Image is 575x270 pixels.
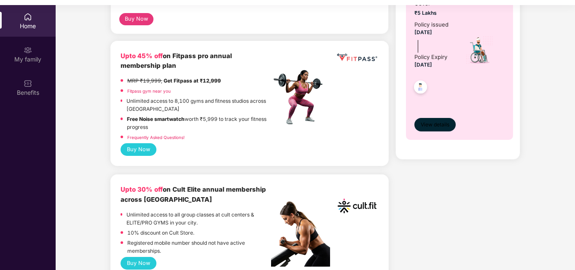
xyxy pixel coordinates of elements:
span: View details [421,121,449,129]
img: svg+xml;base64,PHN2ZyBpZD0iSG9tZSIgeG1sbnM9Imh0dHA6Ly93d3cudzMub3JnLzIwMDAvc3ZnIiB3aWR0aD0iMjAiIG... [24,13,32,21]
a: Frequently Asked Questions! [127,135,185,140]
img: svg+xml;base64,PHN2ZyB4bWxucz0iaHR0cDovL3d3dy53My5vcmcvMjAwMC9zdmciIHdpZHRoPSI0OC45NDMiIGhlaWdodD... [410,78,431,99]
button: Buy Now [121,257,156,270]
button: Buy Now [119,13,153,25]
img: cult.png [336,184,379,227]
button: Buy Now [121,143,156,156]
p: 10% discount on Cult Store. [127,229,194,237]
img: icon [465,35,494,65]
span: [DATE] [414,29,432,35]
img: fpp.png [271,68,330,127]
p: Unlimited access to 8,100 gyms and fitness studios across [GEOGRAPHIC_DATA] [126,97,271,113]
a: Fitpass gym near you [127,88,171,94]
img: fppp.png [336,51,379,64]
div: Policy Expiry [414,53,447,61]
b: on Cult Elite annual membership across [GEOGRAPHIC_DATA] [121,185,266,203]
p: worth ₹5,999 to track your fitness progress [127,115,271,131]
img: svg+xml;base64,PHN2ZyB3aWR0aD0iMjAiIGhlaWdodD0iMjAiIHZpZXdCb3g9IjAgMCAyMCAyMCIgZmlsbD0ibm9uZSIgeG... [24,46,32,54]
b: on Fitpass pro annual membership plan [121,52,232,70]
strong: Free Noise smartwatch [127,116,185,122]
span: [DATE] [414,61,432,68]
span: ₹5 Lakhs [414,9,454,17]
b: Upto 45% off [121,52,163,60]
p: Unlimited access to all group classes at cult centers & ELITE/PRO GYMS in your city. [126,211,271,227]
strong: Get Fitpass at ₹12,999 [164,78,221,84]
p: Registered mobile number should not have active memberships. [127,239,271,255]
b: Upto 30% off [121,185,163,193]
img: svg+xml;base64,PHN2ZyBpZD0iQmVuZWZpdHMiIHhtbG5zPSJodHRwOi8vd3d3LnczLm9yZy8yMDAwL3N2ZyIgd2lkdGg9Ij... [24,79,32,88]
del: MRP ₹19,999, [127,78,162,84]
img: pc2.png [271,201,330,267]
button: View details [414,118,456,131]
div: Policy issued [414,20,449,29]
